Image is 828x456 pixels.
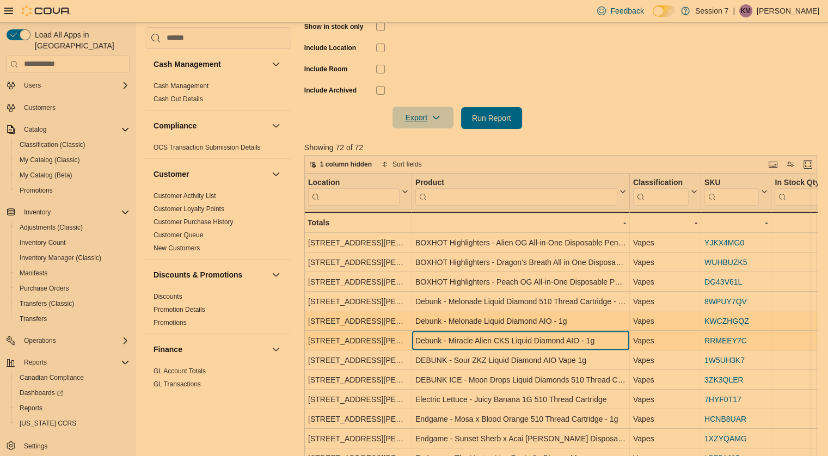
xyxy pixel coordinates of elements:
[308,432,408,445] div: [STREET_ADDRESS][PERSON_NAME][PERSON_NAME]
[20,123,51,136] button: Catalog
[633,412,697,426] div: Vapes
[15,386,130,399] span: Dashboards
[11,152,134,168] button: My Catalog (Classic)
[633,295,697,308] div: Vapes
[304,44,356,52] label: Include Location
[20,101,130,114] span: Customers
[308,334,408,347] div: [STREET_ADDRESS][PERSON_NAME][PERSON_NAME]
[392,107,453,128] button: Export
[704,297,747,306] a: 8WPUY7QV
[154,120,267,131] button: Compliance
[704,395,741,404] a: 7HYF0T17
[415,412,626,426] div: Endgame - Mosa x Blood Orange 510 Thread Cartridge - 1g
[741,4,751,17] span: KM
[154,293,182,300] a: Discounts
[633,373,697,386] div: Vapes
[20,334,60,347] button: Operations
[154,205,224,213] a: Customer Loyalty Points
[154,244,200,252] span: New Customers
[308,216,408,229] div: Totals
[154,82,208,90] a: Cash Management
[415,177,617,205] div: Product
[472,113,511,124] span: Run Report
[633,393,697,406] div: Vapes
[704,238,744,247] a: YJKX4MG0
[154,95,203,103] span: Cash Out Details
[633,315,697,328] div: Vapes
[2,333,134,348] button: Operations
[304,65,347,73] label: Include Room
[304,22,364,31] label: Show in stock only
[415,334,626,347] div: Debunk - Miracle Alien CKS Liquid Diamond AIO - 1g
[154,231,203,239] a: Customer Queue
[20,299,74,308] span: Transfers (Classic)
[633,256,697,269] div: Vapes
[633,275,697,288] div: Vapes
[11,370,134,385] button: Canadian Compliance
[766,158,780,171] button: Keyboard shortcuts
[154,269,267,280] button: Discounts & Promotions
[377,158,426,171] button: Sort fields
[20,389,63,397] span: Dashboards
[15,251,106,264] a: Inventory Manager (Classic)
[269,58,283,71] button: Cash Management
[757,4,819,17] p: [PERSON_NAME]
[633,334,697,347] div: Vapes
[20,79,130,92] span: Users
[20,223,83,232] span: Adjustments (Classic)
[154,144,261,151] a: OCS Transaction Submission Details
[20,440,52,453] a: Settings
[20,315,47,323] span: Transfers
[415,315,626,328] div: Debunk - Melonade Liquid Diamond AIO - 1g
[15,312,51,325] a: Transfers
[704,415,746,423] a: HCNB8UAR
[154,306,205,313] a: Promotion Details
[415,432,626,445] div: Endgame - Sunset Sherb x Acai [PERSON_NAME] Disposable - 1g
[20,419,76,428] span: [US_STATE] CCRS
[145,290,291,334] div: Discounts & Promotions
[154,120,197,131] h3: Compliance
[24,125,46,134] span: Catalog
[11,183,134,198] button: Promotions
[24,358,47,367] span: Reports
[11,220,134,235] button: Adjustments (Classic)
[2,122,134,137] button: Catalog
[704,177,759,205] div: SKU URL
[415,177,626,205] button: Product
[15,267,52,280] a: Manifests
[704,278,742,286] a: DG43V61L
[415,393,626,406] div: Electric Lettuce - Juicy Banana 1G 510 Thread Cartridge
[11,250,134,266] button: Inventory Manager (Classic)
[11,137,134,152] button: Classification (Classic)
[24,442,47,451] span: Settings
[415,275,626,288] div: BOXHOT Highlighters - Peach OG All-in-One Disposable Pen - 1g
[154,218,234,226] a: Customer Purchase History
[392,160,421,169] span: Sort fields
[633,354,697,367] div: Vapes
[15,138,130,151] span: Classification (Classic)
[11,296,134,311] button: Transfers (Classic)
[20,284,69,293] span: Purchase Orders
[633,177,689,188] div: Classification
[15,267,130,280] span: Manifests
[415,256,626,269] div: BOXHOT Highlighters - Dragon's Breath All in One Disposable Pen - 1g
[20,334,130,347] span: Operations
[154,192,216,200] a: Customer Activity List
[15,282,130,295] span: Purchase Orders
[269,168,283,181] button: Customer
[20,79,45,92] button: Users
[308,177,400,188] div: Location
[154,344,182,355] h3: Finance
[154,367,206,375] span: GL Account Totals
[20,356,130,369] span: Reports
[20,269,47,278] span: Manifests
[610,5,643,16] span: Feedback
[308,373,408,386] div: [STREET_ADDRESS][PERSON_NAME][PERSON_NAME]
[801,158,814,171] button: Enter fullscreen
[415,216,626,229] div: -
[415,236,626,249] div: BOXHOT Highlighters - Alien OG All-in-One Disposable Pen - 1g
[15,282,73,295] a: Purchase Orders
[461,107,522,129] button: Run Report
[653,5,676,17] input: Dark Mode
